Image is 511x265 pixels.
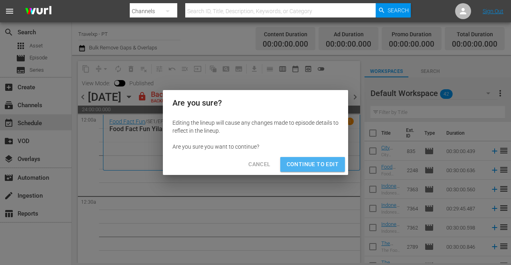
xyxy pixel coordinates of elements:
button: Cancel [242,157,277,172]
h2: Are you sure? [172,96,339,109]
div: Editing the lineup will cause any changes made to episode details to reflect in the lineup. [172,119,339,135]
span: Cancel [248,159,270,169]
div: Are you sure you want to continue? [172,143,339,151]
span: Search [388,3,409,18]
a: Sign Out [483,8,503,14]
span: menu [5,6,14,16]
button: Continue to Edit [280,157,345,172]
img: ans4CAIJ8jUAAAAAAAAAAAAAAAAAAAAAAAAgQb4GAAAAAAAAAAAAAAAAAAAAAAAAJMjXAAAAAAAAAAAAAAAAAAAAAAAAgAT5G... [19,2,57,21]
span: Continue to Edit [287,159,339,169]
